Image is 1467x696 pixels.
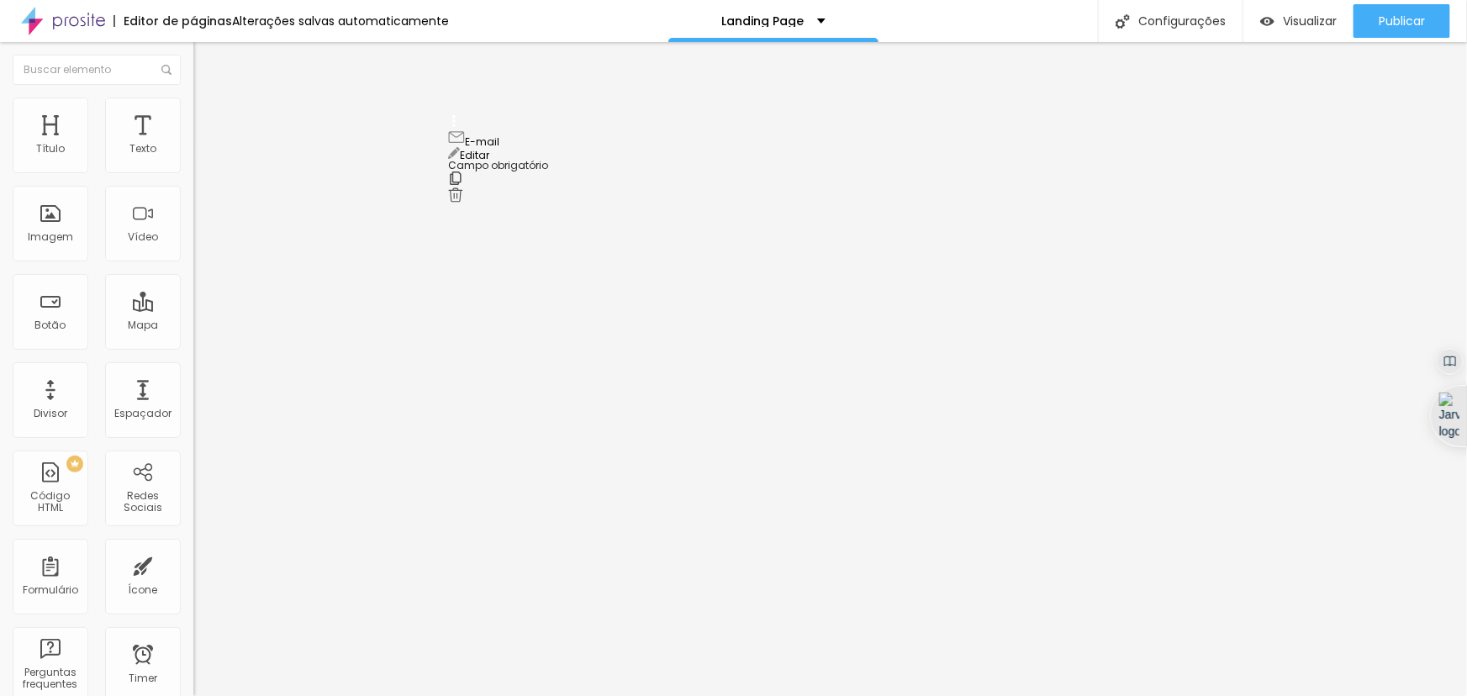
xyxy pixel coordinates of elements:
[35,319,66,331] div: Botão
[1116,14,1130,29] img: Icone
[114,408,172,419] div: Espaçador
[113,15,232,27] div: Editor de páginas
[128,319,158,331] div: Mapa
[23,584,78,596] div: Formulário
[109,490,176,514] div: Redes Sociais
[13,55,181,85] input: Buscar elemento
[17,490,83,514] div: Código HTML
[17,667,83,691] div: Perguntas frequentes
[1354,4,1450,38] button: Publicar
[36,143,65,155] div: Título
[1379,14,1425,28] span: Publicar
[193,42,1467,696] iframe: Editor
[129,672,157,684] div: Timer
[129,584,158,596] div: Ícone
[1243,4,1354,38] button: Visualizar
[1260,14,1274,29] img: view-1.svg
[1283,14,1337,28] span: Visualizar
[34,408,67,419] div: Divisor
[129,143,156,155] div: Texto
[722,15,805,27] p: Landing Page
[232,15,449,27] div: Alterações salvas automaticamente
[28,231,73,243] div: Imagem
[128,231,158,243] div: Vídeo
[161,65,172,75] img: Icone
